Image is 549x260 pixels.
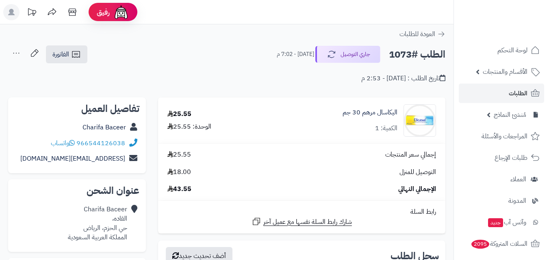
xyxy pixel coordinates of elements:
a: العودة للطلبات [399,29,445,39]
span: 18.00 [167,168,191,177]
span: التوصيل للمنزل [399,168,436,177]
span: المراجعات والأسئلة [482,131,527,142]
a: طلبات الإرجاع [459,148,544,168]
span: الفاتورة [52,49,69,59]
span: الطلبات [509,88,527,99]
a: المدونة [459,191,544,211]
a: Charifa Baceer [82,122,126,132]
div: الكمية: 1 [375,124,397,133]
span: العملاء [510,174,526,185]
a: تحديثات المنصة [22,4,42,22]
h2: عنوان الشحن [15,186,139,196]
a: العملاء [459,170,544,189]
div: الوحدة: 25.55 [167,122,211,131]
h2: الطلب #1073 [389,46,445,63]
span: السلات المتروكة [471,238,527,249]
span: الأقسام والمنتجات [483,66,527,77]
a: 966544126038 [76,138,125,148]
div: رابط السلة [161,207,442,217]
span: إجمالي سعر المنتجات [385,150,436,159]
div: تاريخ الطلب : [DATE] - 2:53 م [361,74,445,83]
h2: تفاصيل العميل [15,104,139,114]
span: طلبات الإرجاع [495,152,527,163]
a: وآتس آبجديد [459,213,544,232]
span: مُنشئ النماذج [494,109,526,120]
a: الفاتورة [46,45,87,63]
span: العودة للطلبات [399,29,435,39]
img: 6659c46927d9596c42db35cd3475d12aecd9-90x90.jpg [404,104,436,137]
div: 25.55 [167,110,191,119]
a: السلات المتروكة2095 [459,234,544,254]
span: الإجمالي النهائي [398,185,436,194]
span: 25.55 [167,150,191,159]
a: المراجعات والأسئلة [459,127,544,146]
span: شارك رابط السلة نفسها مع عميل آخر [263,217,352,227]
a: شارك رابط السلة نفسها مع عميل آخر [252,217,352,227]
img: ai-face.png [113,4,129,20]
button: جاري التوصيل [315,46,380,63]
a: [EMAIL_ADDRESS][DOMAIN_NAME] [20,154,125,163]
span: وآتس آب [487,217,526,228]
div: Charifa Baceer القاده، حي الحزم، الرياض المملكة العربية السعودية [68,205,127,242]
a: اليكاسال مرهم 30 جم [343,108,397,117]
span: 43.55 [167,185,191,194]
small: [DATE] - 7:02 م [277,50,314,58]
span: لوحة التحكم [497,45,527,56]
a: لوحة التحكم [459,41,544,60]
span: جديد [488,218,503,227]
span: المدونة [508,195,526,206]
a: الطلبات [459,84,544,103]
span: 2095 [471,240,489,249]
a: واتساب [51,138,75,148]
span: رفيق [97,7,110,17]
